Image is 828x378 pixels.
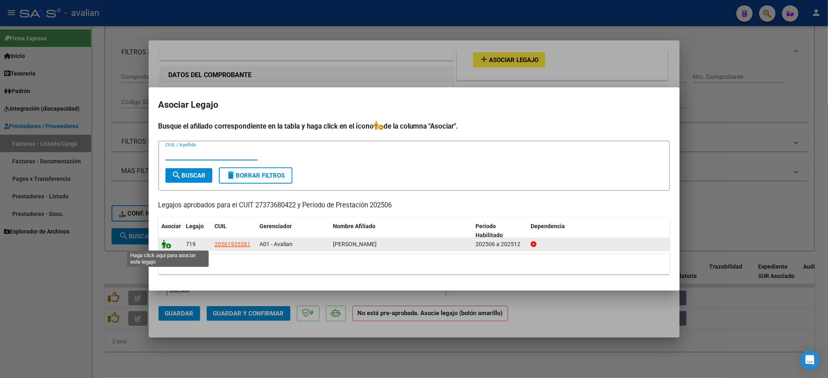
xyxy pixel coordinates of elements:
span: Periodo Habilitado [475,223,503,239]
h2: Asociar Legajo [158,97,670,113]
p: Legajos aprobados para el CUIT 27373680422 y Período de Prestación 202506 [158,200,670,211]
span: Dependencia [531,223,565,229]
datatable-header-cell: Asociar [158,218,183,245]
span: Asociar [162,223,181,229]
button: Buscar [165,168,212,183]
span: Nombre Afiliado [333,223,376,229]
div: 1 registros [158,254,670,274]
datatable-header-cell: Periodo Habilitado [472,218,527,245]
span: Borrar Filtros [226,172,285,179]
h4: Busque el afiliado correspondiente en la tabla y haga click en el ícono de la columna "Asociar". [158,121,670,131]
span: SOSA BENJAMIN TIZIANO [333,241,377,247]
mat-icon: search [172,170,182,180]
div: 202506 a 202512 [475,240,524,249]
datatable-header-cell: Gerenciador [257,218,330,245]
datatable-header-cell: Nombre Afiliado [330,218,473,245]
datatable-header-cell: CUIL [212,218,257,245]
span: Legajo [186,223,204,229]
span: A01 - Avalian [260,241,293,247]
datatable-header-cell: Dependencia [527,218,670,245]
span: CUIL [215,223,227,229]
span: 20561935581 [215,241,251,247]
span: Buscar [172,172,206,179]
span: 719 [186,241,196,247]
div: Open Intercom Messenger [800,350,820,370]
datatable-header-cell: Legajo [183,218,212,245]
button: Borrar Filtros [219,167,292,184]
span: Gerenciador [260,223,292,229]
mat-icon: delete [226,170,236,180]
